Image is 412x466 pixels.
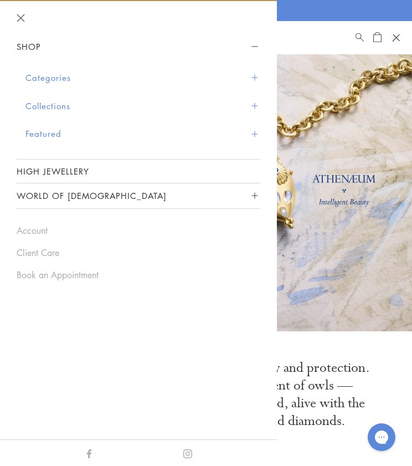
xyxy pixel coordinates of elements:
[373,31,382,44] a: Open Shopping Bag
[25,64,260,92] button: Categories
[25,92,260,120] button: Collections
[17,160,260,183] a: High Jewellery
[17,34,260,209] nav: Sidebar navigation
[388,29,404,46] button: Open navigation
[17,34,260,59] button: Shop
[362,419,401,455] iframe: Gorgias live chat messenger
[183,447,192,459] a: Instagram
[17,247,260,259] a: Client Care
[85,447,94,459] a: Facebook
[17,14,25,22] button: Close navigation
[25,120,260,148] button: Featured
[17,224,260,237] a: Account
[356,31,364,44] a: Search
[17,269,260,281] a: Book an Appointment
[17,183,260,208] button: World of [DEMOGRAPHIC_DATA]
